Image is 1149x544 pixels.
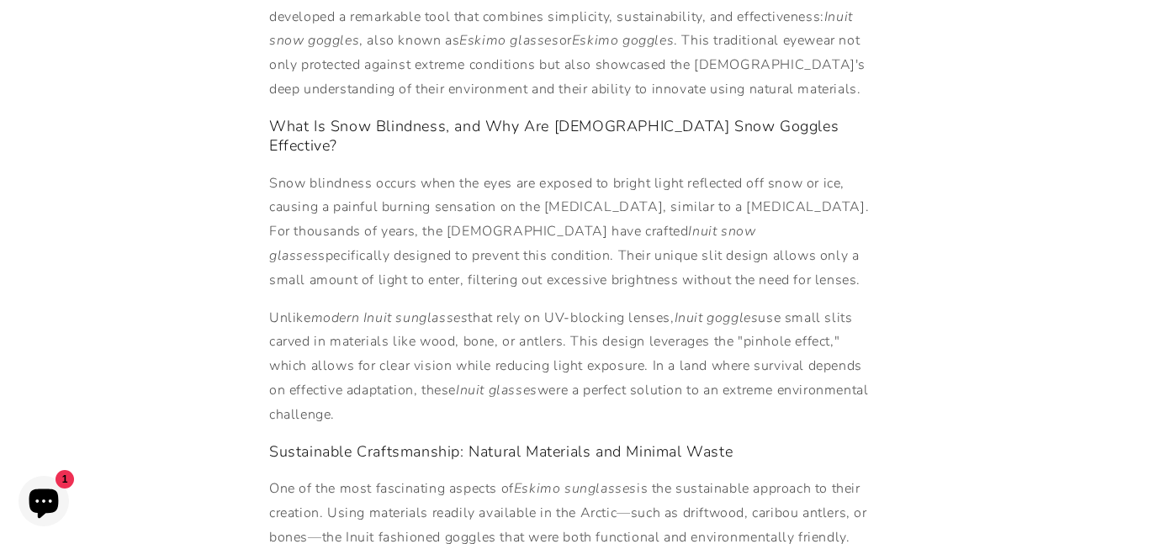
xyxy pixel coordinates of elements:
h3: What Is Snow Blindness, and Why Are [DEMOGRAPHIC_DATA] Snow Goggles Effective? [269,117,880,156]
em: Inuit goggles [675,309,759,327]
inbox-online-store-chat: Shopify online store chat [13,476,74,531]
em: Eskimo glasses [459,31,559,50]
p: Snow blindness occurs when the eyes are exposed to bright light reflected off snow or ice, causin... [269,172,880,293]
em: Inuit snow goggles [269,8,853,50]
h3: Sustainable Craftsmanship: Natural Materials and Minimal Waste [269,442,880,462]
em: Inuit snow glasses [269,222,755,265]
em: Inuit glasses [456,381,537,399]
p: Unlike that rely on UV-blocking lenses, use small slits carved in materials like wood, bone, or a... [269,306,880,427]
em: modern Inuit sunglasses [311,309,469,327]
em: Eskimo sunglasses [514,479,637,498]
em: Eskimo goggles [572,31,674,50]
